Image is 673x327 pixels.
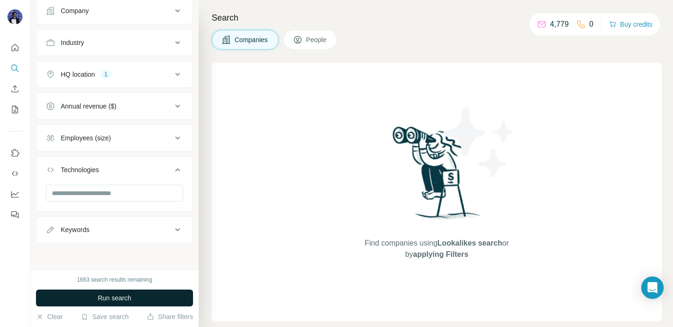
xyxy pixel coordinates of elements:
[437,239,502,247] span: Lookalikes search
[550,19,569,30] p: 4,779
[61,70,95,79] div: HQ location
[7,186,22,203] button: Dashboard
[100,70,111,79] div: 1
[61,225,89,234] div: Keywords
[235,35,269,44] span: Companies
[7,145,22,161] button: Use Surfe on LinkedIn
[147,312,193,321] button: Share filters
[36,63,193,86] button: HQ location1
[61,38,84,47] div: Industry
[36,31,193,54] button: Industry
[306,35,328,44] span: People
[7,165,22,182] button: Use Surfe API
[77,276,152,284] div: 1663 search results remaining
[7,9,22,24] img: Avatar
[36,312,63,321] button: Clear
[413,250,468,258] span: applying Filters
[7,206,22,223] button: Feedback
[7,80,22,97] button: Enrich CSV
[36,95,193,117] button: Annual revenue ($)
[437,100,521,184] img: Surfe Illustration - Stars
[641,276,664,299] div: Open Intercom Messenger
[61,165,99,174] div: Technologies
[36,290,193,306] button: Run search
[362,238,511,260] span: Find companies using or by
[589,19,594,30] p: 0
[36,127,193,149] button: Employees (size)
[7,39,22,56] button: Quick start
[212,11,662,24] h4: Search
[61,102,116,111] div: Annual revenue ($)
[36,159,193,185] button: Technologies
[609,18,652,31] button: Buy credits
[7,60,22,77] button: Search
[81,312,129,321] button: Save search
[36,218,193,241] button: Keywords
[7,101,22,118] button: My lists
[388,124,486,228] img: Surfe Illustration - Woman searching with binoculars
[98,293,131,303] span: Run search
[61,133,111,143] div: Employees (size)
[61,6,89,15] div: Company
